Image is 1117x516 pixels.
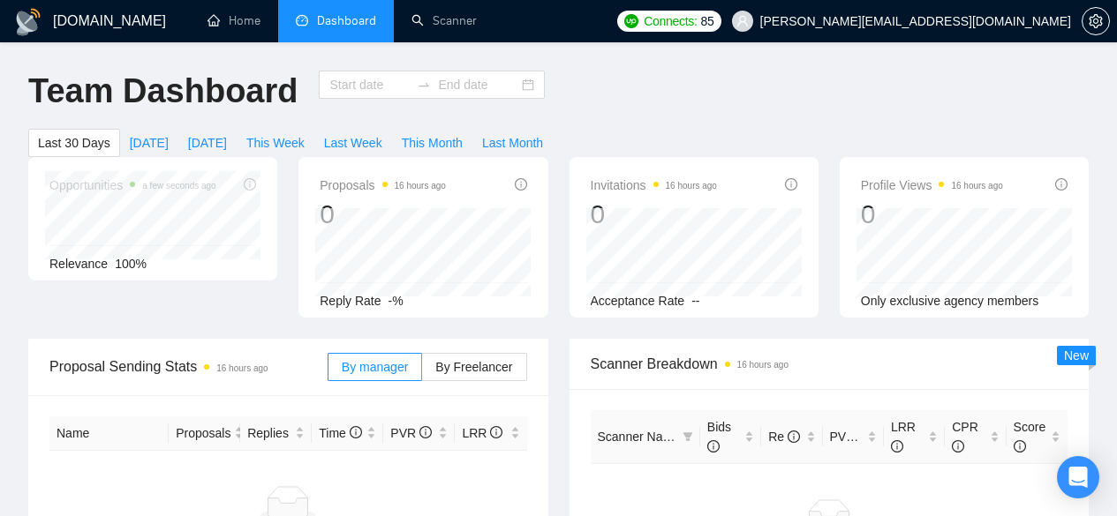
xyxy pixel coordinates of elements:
button: This Week [237,129,314,157]
th: Name [49,416,169,451]
time: 16 hours ago [951,181,1002,191]
span: info-circle [952,440,964,452]
div: 0 [591,198,717,231]
span: PVR [830,430,872,444]
a: searchScanner [411,13,477,28]
div: 0 [320,198,446,231]
button: Last Week [314,129,392,157]
button: [DATE] [178,129,237,157]
span: Proposal Sending Stats [49,355,328,378]
span: [DATE] [188,133,227,153]
span: Proposals [320,175,446,196]
span: By Freelancer [435,360,512,374]
span: info-circle [788,430,800,443]
span: -% [389,294,404,308]
span: Profile Views [861,175,1003,196]
span: filter [679,423,697,450]
span: info-circle [707,440,720,452]
img: logo [14,8,42,36]
span: info-circle [1055,178,1068,191]
button: Last Month [472,129,553,157]
span: Bids [707,420,731,453]
span: setting [1083,14,1109,28]
span: Dashboard [317,13,376,28]
a: setting [1082,14,1110,28]
span: By manager [342,360,408,374]
span: This Week [246,133,305,153]
span: -- [691,294,699,308]
span: info-circle [419,426,432,438]
span: Scanner Name [598,430,680,444]
span: Score [1014,420,1046,453]
time: 16 hours ago [216,363,268,373]
span: 85 [701,11,714,31]
th: Replies [240,416,312,451]
button: This Month [392,129,472,157]
th: Proposals [169,416,240,451]
span: 100% [115,257,147,271]
span: Proposals [176,423,230,443]
time: 16 hours ago [666,181,717,191]
span: LRR [462,426,502,440]
div: 0 [861,198,1003,231]
button: setting [1082,7,1110,35]
span: Invitations [591,175,717,196]
span: to [417,78,431,92]
span: Last Week [324,133,382,153]
span: Only exclusive agency members [861,294,1039,308]
span: PVR [390,426,432,440]
span: CPR [952,420,978,453]
span: info-circle [350,426,362,438]
span: filter [683,431,693,442]
span: info-circle [785,178,797,191]
span: info-circle [891,440,903,452]
span: LRR [891,420,916,453]
h1: Team Dashboard [28,71,298,112]
span: Time [319,426,361,440]
span: New [1064,348,1089,363]
time: 16 hours ago [395,181,446,191]
span: info-circle [1014,440,1026,452]
span: Relevance [49,257,108,271]
span: Reply Rate [320,294,381,308]
div: Open Intercom Messenger [1057,456,1099,498]
span: This Month [402,133,463,153]
span: Connects: [644,11,697,31]
img: upwork-logo.png [624,14,638,28]
span: [DATE] [130,133,169,153]
span: Acceptance Rate [591,294,685,308]
a: homeHome [208,13,260,28]
span: Scanner Breakdown [591,353,1068,375]
button: [DATE] [120,129,178,157]
input: Start date [329,75,410,94]
span: info-circle [490,426,502,438]
span: dashboard [296,14,308,26]
span: info-circle [858,430,871,443]
span: Re [768,430,800,444]
span: user [736,15,749,27]
span: Last Month [482,133,543,153]
span: Replies [247,423,291,443]
span: Last 30 Days [38,133,110,153]
time: 16 hours ago [737,360,789,370]
input: End date [438,75,518,94]
span: info-circle [515,178,527,191]
button: Last 30 Days [28,129,120,157]
span: swap-right [417,78,431,92]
